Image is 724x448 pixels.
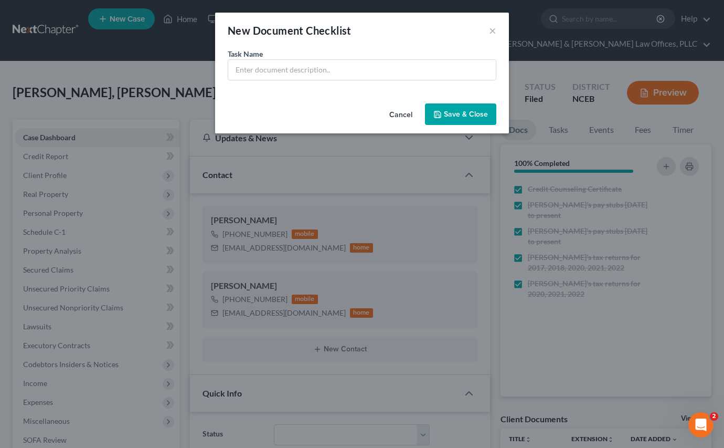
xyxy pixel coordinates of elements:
[425,103,496,126] button: Save & Close
[228,60,496,80] input: Enter document description..
[489,24,496,37] button: ×
[228,49,263,58] span: Task Name
[228,24,352,37] span: New Document Checklist
[688,412,714,437] iframe: Intercom live chat
[710,412,718,421] span: 2
[381,105,421,126] button: Cancel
